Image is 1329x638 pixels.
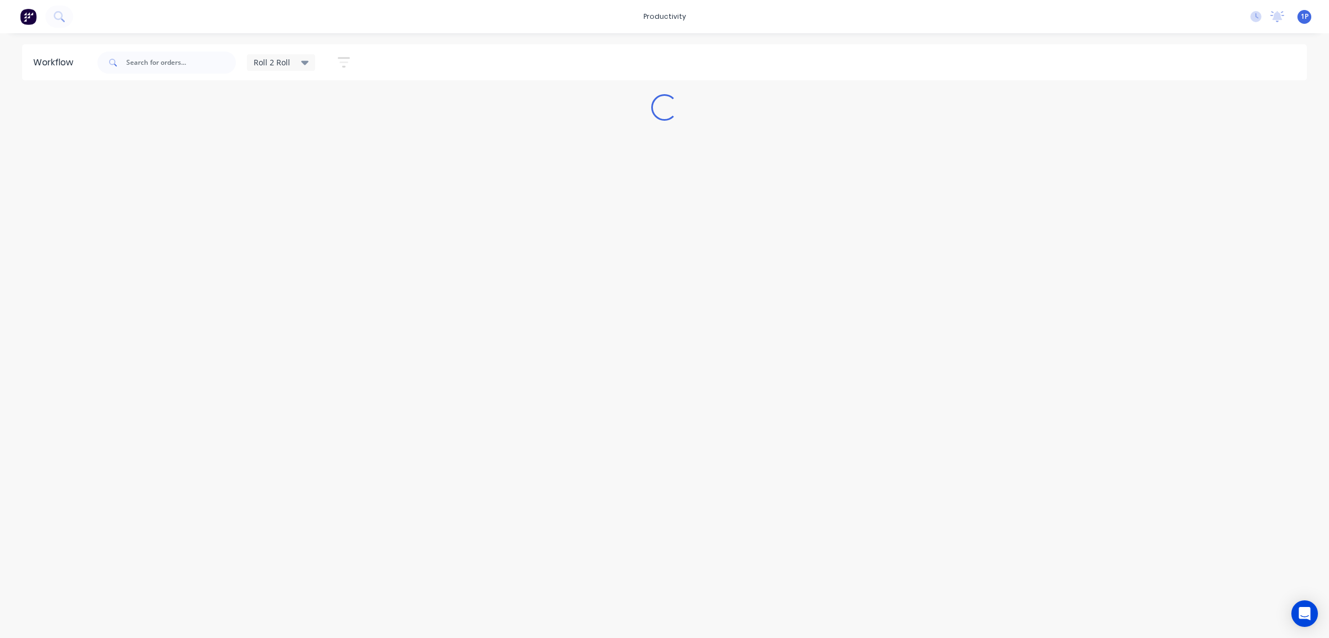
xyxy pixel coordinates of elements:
[126,52,236,74] input: Search for orders...
[638,8,692,25] div: productivity
[20,8,37,25] img: Factory
[1291,600,1318,627] div: Open Intercom Messenger
[254,56,290,68] span: Roll 2 Roll
[33,56,79,69] div: Workflow
[1301,12,1309,22] span: 1P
